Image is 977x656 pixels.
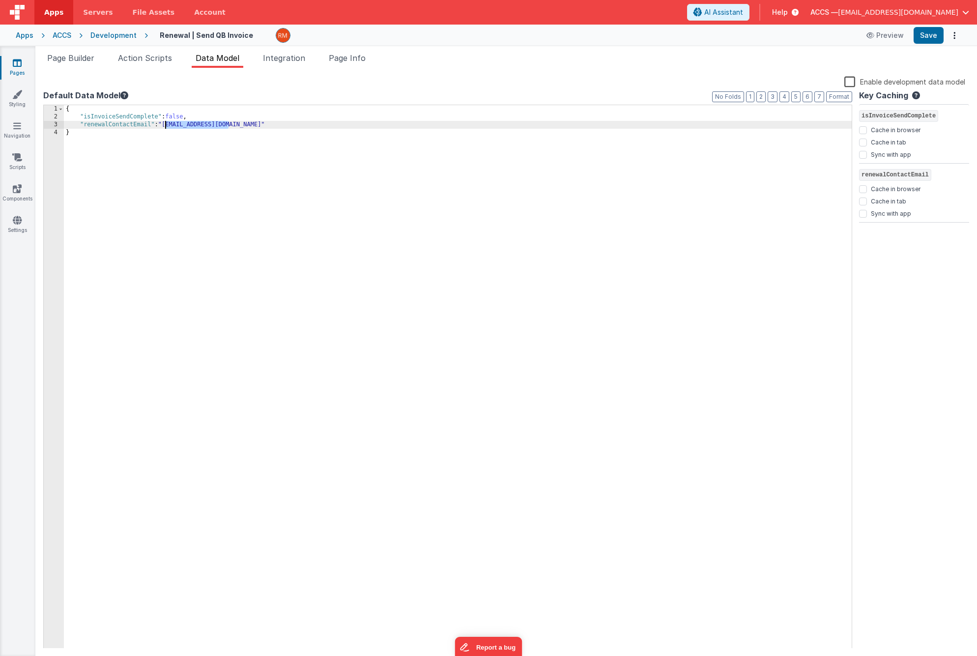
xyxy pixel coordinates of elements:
span: Servers [83,7,113,17]
span: renewalContactEmail [859,169,931,181]
label: Sync with app [871,208,911,218]
button: 3 [768,91,777,102]
span: Action Scripts [118,53,172,63]
button: ACCS — [EMAIL_ADDRESS][DOMAIN_NAME] [810,7,969,17]
span: File Assets [133,7,175,17]
span: Data Model [196,53,239,63]
div: 4 [44,129,64,137]
div: 1 [44,105,64,113]
h4: Key Caching [859,91,908,100]
button: 2 [756,91,766,102]
button: AI Assistant [687,4,749,21]
span: Page Info [329,53,366,63]
button: Preview [861,28,910,43]
span: ACCS — [810,7,838,17]
button: No Folds [712,91,744,102]
h4: Renewal | Send QB Invoice [160,31,253,39]
div: Apps [16,30,33,40]
div: 3 [44,121,64,129]
div: ACCS [53,30,71,40]
img: 1e10b08f9103151d1000344c2f9be56b [276,29,290,42]
span: Integration [263,53,305,63]
span: Page Builder [47,53,94,63]
span: Help [772,7,788,17]
button: Save [914,27,944,44]
label: Cache in browser [871,183,920,193]
label: Enable development data model [844,76,965,87]
button: 5 [791,91,801,102]
button: 7 [814,91,824,102]
button: 6 [803,91,812,102]
span: AI Assistant [704,7,743,17]
div: 2 [44,113,64,121]
label: Cache in browser [871,124,920,134]
button: Options [948,29,961,42]
label: Sync with app [871,149,911,159]
label: Cache in tab [871,137,906,146]
span: Apps [44,7,63,17]
button: 1 [746,91,754,102]
button: Default Data Model [43,89,128,101]
div: Development [90,30,137,40]
span: [EMAIL_ADDRESS][DOMAIN_NAME] [838,7,958,17]
span: isInvoiceSendComplete [859,110,938,122]
button: Format [826,91,852,102]
label: Cache in tab [871,196,906,205]
button: 4 [779,91,789,102]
